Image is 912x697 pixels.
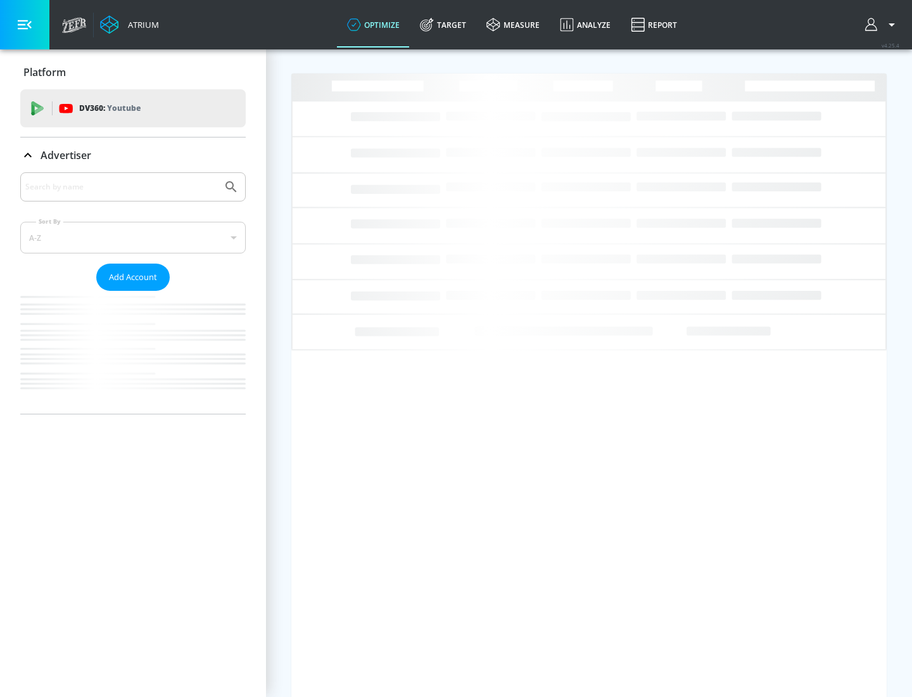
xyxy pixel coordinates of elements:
div: Advertiser [20,172,246,414]
input: Search by name [25,179,217,195]
button: Add Account [96,264,170,291]
p: DV360: [79,101,141,115]
div: Advertiser [20,137,246,173]
a: Report [621,2,687,48]
div: DV360: Youtube [20,89,246,127]
a: optimize [337,2,410,48]
nav: list of Advertiser [20,291,246,414]
a: Analyze [550,2,621,48]
div: A-Z [20,222,246,253]
a: measure [476,2,550,48]
a: Target [410,2,476,48]
div: Atrium [123,19,159,30]
span: Add Account [109,270,157,285]
p: Youtube [107,101,141,115]
p: Platform [23,65,66,79]
label: Sort By [36,217,63,226]
p: Advertiser [41,148,91,162]
div: Platform [20,54,246,90]
span: v 4.25.4 [882,42,899,49]
a: Atrium [100,15,159,34]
